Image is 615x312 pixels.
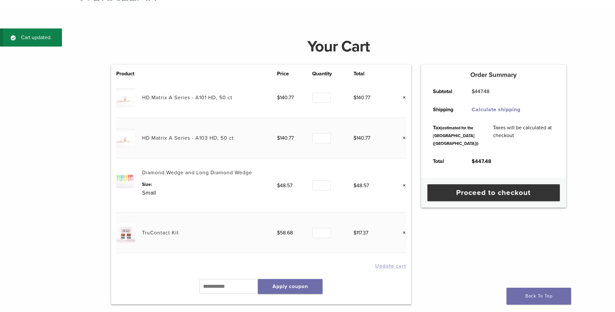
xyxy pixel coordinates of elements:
span: $ [277,182,280,189]
th: Product [116,70,142,78]
bdi: 48.57 [354,182,369,189]
bdi: 140.77 [354,94,370,101]
a: HD Matrix A Series - A103 HD, 50 ct [142,135,234,141]
span: $ [354,230,356,236]
bdi: 117.37 [354,230,368,236]
a: Remove this item [398,134,406,142]
th: Tax [426,119,486,152]
img: HD Matrix A Series - A103 HD, 50 ct [116,128,135,147]
a: Remove this item [398,229,406,237]
a: Diamond Wedge and Long Diamond Wedge [142,169,252,176]
span: $ [354,94,356,101]
td: Taxes will be calculated at checkout [486,119,561,152]
th: Subtotal [426,82,465,101]
bdi: 48.57 [277,182,292,189]
bdi: 140.77 [277,94,294,101]
dt: Size: [142,181,277,188]
a: Back To Top [507,288,571,305]
th: Total [426,152,465,170]
small: (estimated for the [GEOGRAPHIC_DATA] ([GEOGRAPHIC_DATA])) [433,125,478,146]
img: Diamond Wedge and Long Diamond Wedge [116,169,135,188]
span: $ [472,88,475,95]
bdi: 447.48 [472,88,489,95]
bdi: 58.68 [277,230,293,236]
button: Apply coupon [258,279,323,294]
span: $ [472,158,475,165]
bdi: 140.77 [277,135,294,141]
a: Proceed to checkout [427,184,560,201]
span: $ [277,135,280,141]
bdi: 140.77 [354,135,370,141]
img: TruContact Kit [116,223,135,242]
p: Small [142,188,277,198]
span: $ [354,135,356,141]
h5: Order Summary [421,71,566,79]
th: Shipping [426,101,465,119]
img: HD Matrix A Series - A101 HD, 50 ct [116,88,135,107]
span: $ [277,94,280,101]
a: Remove this item [398,181,406,190]
a: Remove this item [398,93,406,102]
h1: Your Cart [106,39,571,54]
a: TruContact Kit [142,230,179,236]
a: HD Matrix A Series - A101 HD, 50 ct [142,94,232,101]
th: Quantity [312,70,354,78]
button: Update cart [375,264,406,269]
span: $ [277,230,280,236]
th: Price [277,70,312,78]
span: $ [354,182,356,189]
a: Calculate shipping [472,106,520,113]
th: Total [354,70,389,78]
bdi: 447.48 [472,158,491,165]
